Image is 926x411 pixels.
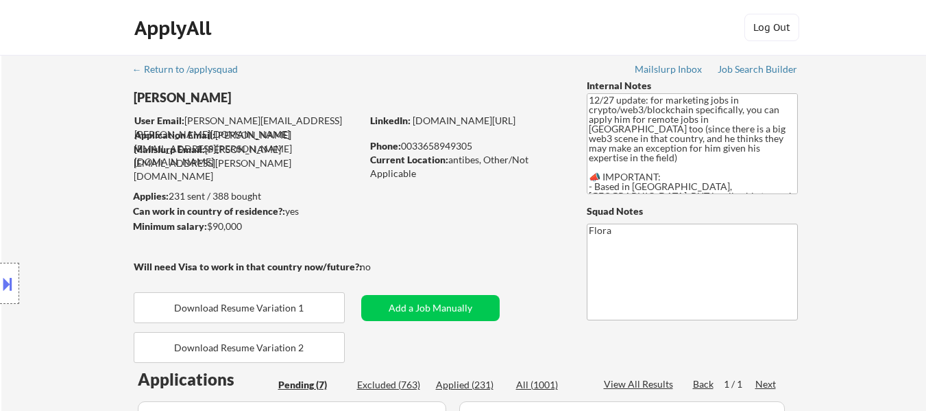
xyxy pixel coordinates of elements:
button: Log Out [744,14,799,41]
div: [PERSON_NAME][EMAIL_ADDRESS][PERSON_NAME][DOMAIN_NAME] [134,114,361,141]
div: 1 / 1 [724,377,755,391]
div: Pending (7) [278,378,347,392]
div: $90,000 [133,220,361,233]
div: [PERSON_NAME][EMAIL_ADDRESS][PERSON_NAME][DOMAIN_NAME] [134,143,361,183]
strong: Will need Visa to work in that country now/future?: [134,261,362,272]
div: [PERSON_NAME] [134,89,415,106]
button: Add a Job Manually [361,295,500,321]
a: Mailslurp Inbox [635,64,703,78]
div: Next [755,377,777,391]
div: Job Search Builder [718,64,798,74]
div: View All Results [604,377,677,391]
a: ← Return to /applysquad [132,64,251,78]
a: [DOMAIN_NAME][URL] [413,115,515,126]
div: no [360,260,399,274]
div: ← Return to /applysquad [132,64,251,74]
div: Internal Notes [587,79,798,93]
div: Back [693,377,715,391]
div: [PERSON_NAME][EMAIL_ADDRESS][PERSON_NAME][DOMAIN_NAME] [134,128,361,169]
div: Applied (231) [436,378,504,392]
div: 0033658949305 [370,139,564,153]
strong: LinkedIn: [370,115,411,126]
strong: Phone: [370,140,401,152]
div: Mailslurp Inbox [635,64,703,74]
strong: Current Location: [370,154,448,165]
div: ApplyAll [134,16,215,40]
div: All (1001) [516,378,585,392]
div: 231 sent / 388 bought [133,189,361,203]
div: Excluded (763) [357,378,426,392]
div: Squad Notes [587,204,798,218]
a: Job Search Builder [718,64,798,78]
div: antibes, Other/Not Applicable [370,153,564,180]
